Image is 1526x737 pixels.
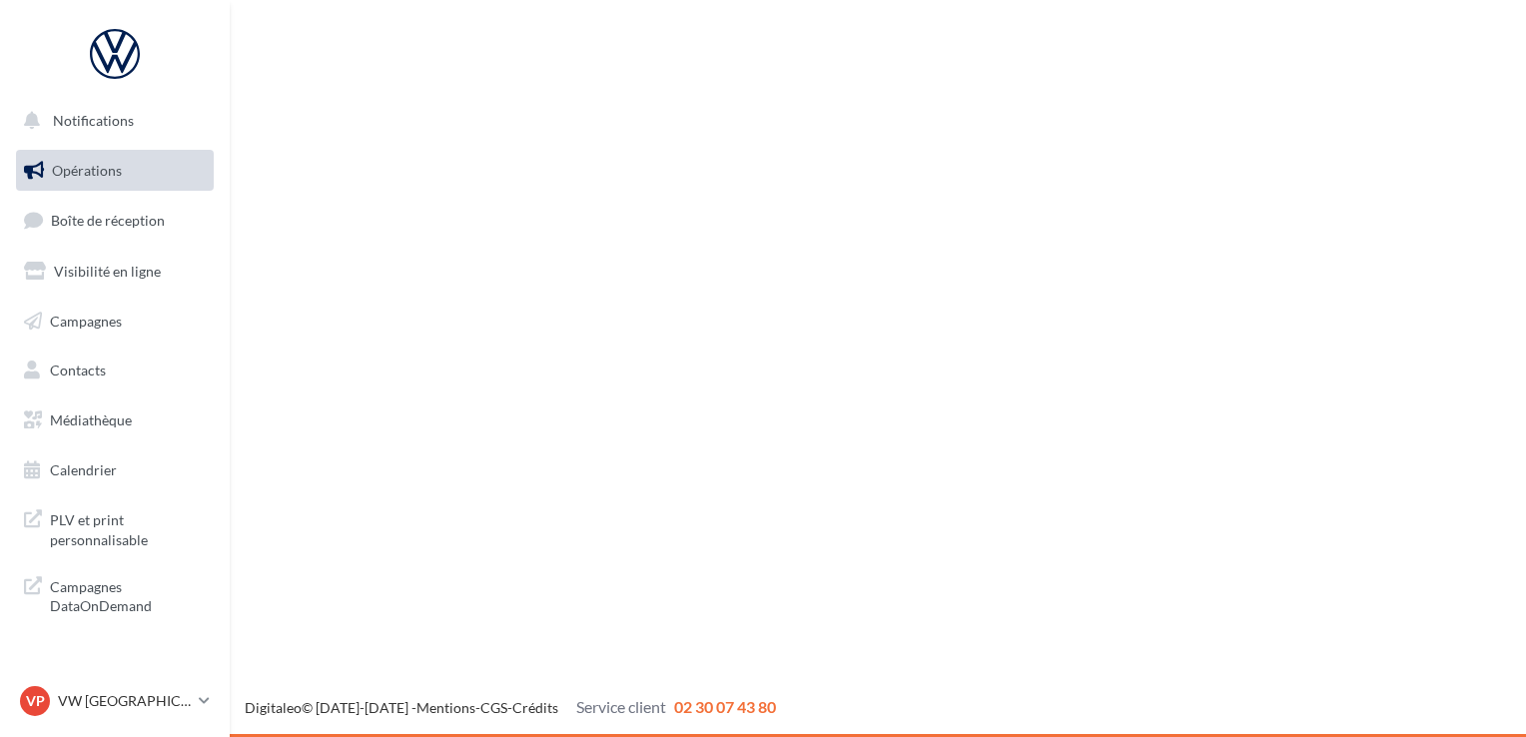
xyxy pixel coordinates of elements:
[245,699,302,716] a: Digitaleo
[12,498,218,557] a: PLV et print personnalisable
[12,100,210,142] button: Notifications
[12,301,218,343] a: Campagnes
[674,697,776,716] span: 02 30 07 43 80
[245,699,776,716] span: © [DATE]-[DATE] - - -
[26,691,45,711] span: VP
[12,565,218,624] a: Campagnes DataOnDemand
[54,263,161,280] span: Visibilité en ligne
[512,699,558,716] a: Crédits
[12,150,218,192] a: Opérations
[50,411,132,428] span: Médiathèque
[12,350,218,391] a: Contacts
[416,699,475,716] a: Mentions
[50,362,106,378] span: Contacts
[576,697,666,716] span: Service client
[52,162,122,179] span: Opérations
[50,573,206,616] span: Campagnes DataOnDemand
[53,112,134,129] span: Notifications
[480,699,507,716] a: CGS
[12,399,218,441] a: Médiathèque
[12,199,218,242] a: Boîte de réception
[50,312,122,329] span: Campagnes
[51,212,165,229] span: Boîte de réception
[12,449,218,491] a: Calendrier
[58,691,191,711] p: VW [GEOGRAPHIC_DATA] 20
[50,461,117,478] span: Calendrier
[12,251,218,293] a: Visibilité en ligne
[50,506,206,549] span: PLV et print personnalisable
[16,682,214,720] a: VP VW [GEOGRAPHIC_DATA] 20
